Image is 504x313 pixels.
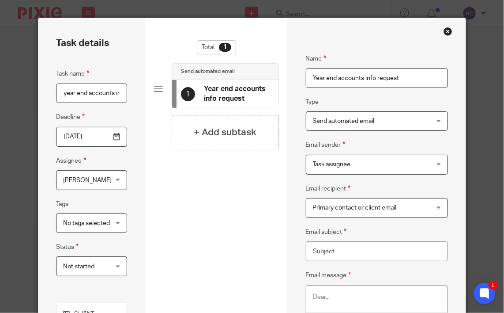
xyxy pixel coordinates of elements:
input: Subject [306,241,448,261]
label: Email subject [306,227,347,237]
h2: Task details [56,36,109,51]
label: Status [56,242,79,252]
h4: Year end accounts info request [204,84,270,103]
h4: + Add subtask [194,126,256,139]
label: Name [306,53,327,64]
label: Email sender [306,140,346,150]
span: Task assignee [313,161,351,168]
span: Not started [63,263,94,270]
span: No tags selected [63,220,110,226]
label: Task name [56,69,89,79]
div: Total [197,40,236,54]
input: Task name [56,84,127,103]
label: Email message [306,270,351,280]
div: 1 [489,281,497,290]
span: Send automated email [313,118,375,124]
label: Type [306,98,319,107]
label: Deadline [56,112,85,122]
label: Assignee [56,156,86,166]
input: Pick a date [56,127,127,147]
span: Primary contact or client email [313,205,397,211]
label: Email recipient [306,183,351,194]
span: [PERSON_NAME] [63,177,112,183]
label: Tags [56,200,68,209]
div: 1 [219,43,231,52]
div: 1 [181,87,195,101]
div: Close this dialog window [444,27,452,36]
h4: Send automated email [181,68,235,75]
